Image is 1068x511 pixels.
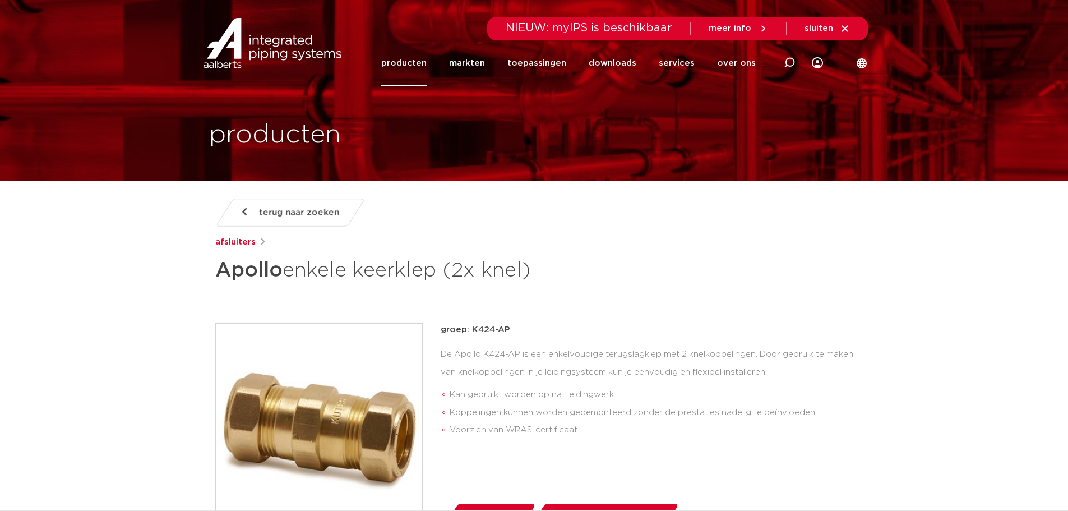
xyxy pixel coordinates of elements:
[805,24,850,34] a: sluiten
[215,260,283,280] strong: Apollo
[381,40,427,86] a: producten
[259,204,339,222] span: terug naar zoeken
[449,40,485,86] a: markten
[441,323,853,337] p: groep: K424-AP
[215,254,636,287] h1: enkele keerklep (2x knel)
[717,40,756,86] a: over ons
[506,22,672,34] span: NIEUW: myIPS is beschikbaar
[450,421,853,439] li: Voorzien van WRAS-certificaat
[450,386,853,404] li: Kan gebruikt worden op nat leidingwerk
[450,404,853,422] li: Koppelingen kunnen worden gedemonteerd zonder de prestaties nadelig te beïnvloeden
[709,24,751,33] span: meer info
[507,40,566,86] a: toepassingen
[381,40,756,86] nav: Menu
[209,117,341,153] h1: producten
[805,24,833,33] span: sluiten
[589,40,636,86] a: downloads
[215,199,365,227] a: terug naar zoeken
[441,346,853,444] div: De Apollo K424-AP is een enkelvoudige terugslagklep met 2 knelkoppelingen. Door gebruik te maken ...
[659,40,695,86] a: services
[812,40,823,86] div: my IPS
[709,24,768,34] a: meer info
[215,236,256,249] a: afsluiters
